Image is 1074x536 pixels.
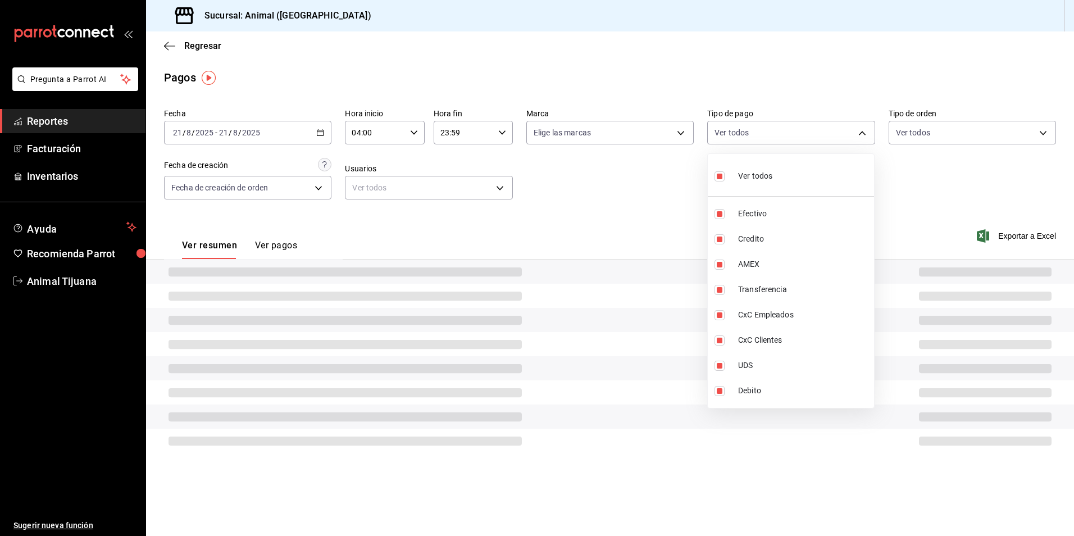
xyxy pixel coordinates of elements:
[738,208,870,220] span: Efectivo
[738,360,870,371] span: UDS
[738,233,870,245] span: Credito
[738,170,772,182] span: Ver todos
[738,284,870,296] span: Transferencia
[202,71,216,85] img: Tooltip marker
[738,334,870,346] span: CxC Clientes
[738,309,870,321] span: CxC Empleados
[738,385,870,397] span: Debito
[738,258,870,270] span: AMEX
